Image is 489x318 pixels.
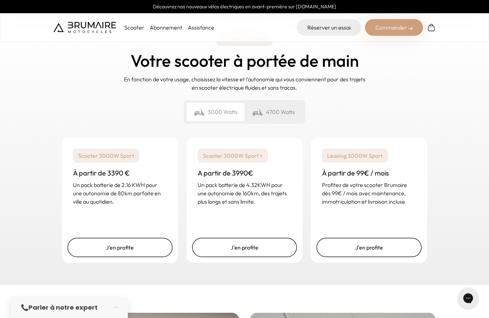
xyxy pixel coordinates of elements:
[198,168,292,178] h3: A partir de 3990€
[53,22,116,33] img: Brumaire Motocycles
[123,75,366,92] p: En fonction de votre usage, choisissez la vitesse et l'autonomie qui vous conviennent pour des tr...
[198,149,268,163] p: Scooter 3000W Sport +
[187,103,244,121] div: 3000 Watts
[192,238,297,257] a: J'en profite
[73,168,167,178] h3: À partir de 3390 €
[188,24,214,31] a: Assistance
[454,285,482,311] iframe: Gorgias live chat messenger
[427,23,436,32] img: Panier
[316,238,422,257] a: J'en profite
[131,51,359,70] h2: Votre scooter à portée de main
[124,23,144,32] p: Scooter
[322,181,416,206] p: Profitez de votre scooter Brumaire dès 99€ / mois avec maintenance, immatriculation et livraison ...
[244,103,302,121] div: 4700 Watts
[322,149,388,163] p: Leasing 3000W Sport
[198,181,292,206] p: Un pack batterie de 4.32KWH pour une autonomie de 160km, des trajets plus longs et sans limite.
[150,24,182,31] a: Abonnement
[73,149,139,163] p: Scooter 3000W Sport
[322,168,416,178] h3: À partir de 99€ / mois
[67,238,173,257] a: J'en profite
[297,19,361,36] a: Réserver un essai
[408,26,413,31] img: right-arrow-2.png
[73,181,167,206] p: Un pack batterie de 2.16 KWH pour une autonomie de 80km parfaite en ville au quotidien.
[365,19,423,36] div: Commander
